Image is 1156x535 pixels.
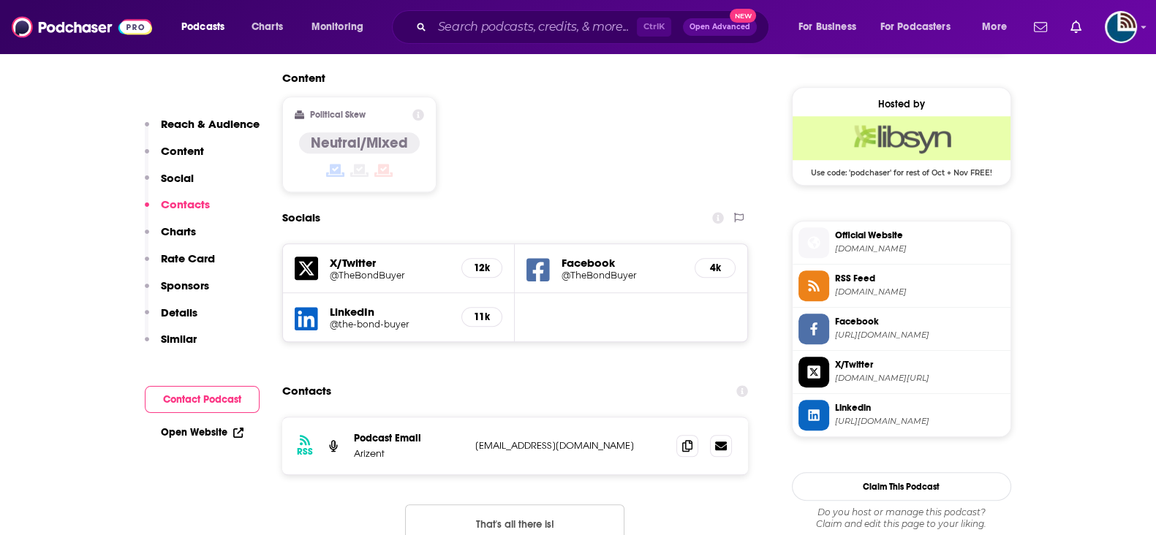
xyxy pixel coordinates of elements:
[161,306,197,319] p: Details
[330,319,450,330] a: @the-bond-buyer
[835,272,1005,285] span: RSS Feed
[793,160,1010,178] span: Use code: 'podchaser' for rest of Oct + Nov FREE!
[835,287,1005,297] span: bondbuyer.libsyn.com
[798,400,1005,430] a: Linkedin[URL][DOMAIN_NAME]
[161,144,204,158] p: Content
[311,17,363,37] span: Monitoring
[145,224,196,251] button: Charts
[1028,15,1053,39] a: Show notifications dropdown
[707,262,723,274] h5: 4k
[1065,15,1087,39] a: Show notifications dropdown
[145,171,194,198] button: Social
[330,256,450,270] h5: X/Twitter
[474,262,490,274] h5: 12k
[282,377,331,405] h2: Contacts
[690,23,750,31] span: Open Advanced
[835,229,1005,242] span: Official Website
[1105,11,1137,43] button: Show profile menu
[171,15,243,39] button: open menu
[310,110,366,120] h2: Political Skew
[835,315,1005,328] span: Facebook
[793,116,1010,176] a: Libsyn Deal: Use code: 'podchaser' for rest of Oct + Nov FREE!
[161,171,194,185] p: Social
[835,373,1005,384] span: twitter.com/TheBondBuyer
[145,386,260,413] button: Contact Podcast
[181,17,224,37] span: Podcasts
[161,278,209,292] p: Sponsors
[145,278,209,306] button: Sponsors
[793,98,1010,110] div: Hosted by
[683,18,757,36] button: Open AdvancedNew
[282,204,320,232] h2: Socials
[161,117,260,131] p: Reach & Audience
[145,332,197,359] button: Similar
[798,314,1005,344] a: Facebook[URL][DOMAIN_NAME]
[730,9,756,23] span: New
[835,330,1005,341] span: https://www.facebook.com/TheBondBuyer
[792,506,1011,518] span: Do you host or manage this podcast?
[835,416,1005,427] span: https://www.linkedin.com/company/the-bond-buyer
[798,227,1005,258] a: Official Website[DOMAIN_NAME]
[880,17,951,37] span: For Podcasters
[354,447,464,460] p: Arizent
[301,15,382,39] button: open menu
[798,357,1005,387] a: X/Twitter[DOMAIN_NAME][URL]
[835,243,1005,254] span: bondbuyer.com
[282,71,737,85] h2: Content
[562,256,683,270] h5: Facebook
[161,426,243,439] a: Open Website
[242,15,292,39] a: Charts
[798,270,1005,301] a: RSS Feed[DOMAIN_NAME]
[145,197,210,224] button: Contacts
[297,446,313,458] h3: RSS
[972,15,1025,39] button: open menu
[792,506,1011,530] div: Claim and edit this page to your liking.
[793,116,1010,160] img: Libsyn Deal: Use code: 'podchaser' for rest of Oct + Nov FREE!
[835,401,1005,414] span: Linkedin
[161,224,196,238] p: Charts
[432,15,637,39] input: Search podcasts, credits, & more...
[145,117,260,144] button: Reach & Audience
[475,439,665,452] p: [EMAIL_ADDRESS][DOMAIN_NAME]
[1105,11,1137,43] span: Logged in as tdunyak
[330,270,450,281] a: @TheBondBuyer
[562,270,683,281] a: @TheBondBuyer
[145,251,215,278] button: Rate Card
[474,311,490,323] h5: 11k
[798,17,856,37] span: For Business
[1105,11,1137,43] img: User Profile
[252,17,283,37] span: Charts
[835,358,1005,371] span: X/Twitter
[330,305,450,319] h5: LinkedIn
[788,15,874,39] button: open menu
[161,197,210,211] p: Contacts
[871,15,972,39] button: open menu
[792,472,1011,501] button: Claim This Podcast
[161,332,197,346] p: Similar
[637,18,671,37] span: Ctrl K
[354,432,464,444] p: Podcast Email
[982,17,1007,37] span: More
[311,134,408,152] h4: Neutral/Mixed
[161,251,215,265] p: Rate Card
[145,144,204,171] button: Content
[145,306,197,333] button: Details
[12,13,152,41] img: Podchaser - Follow, Share and Rate Podcasts
[406,10,783,44] div: Search podcasts, credits, & more...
